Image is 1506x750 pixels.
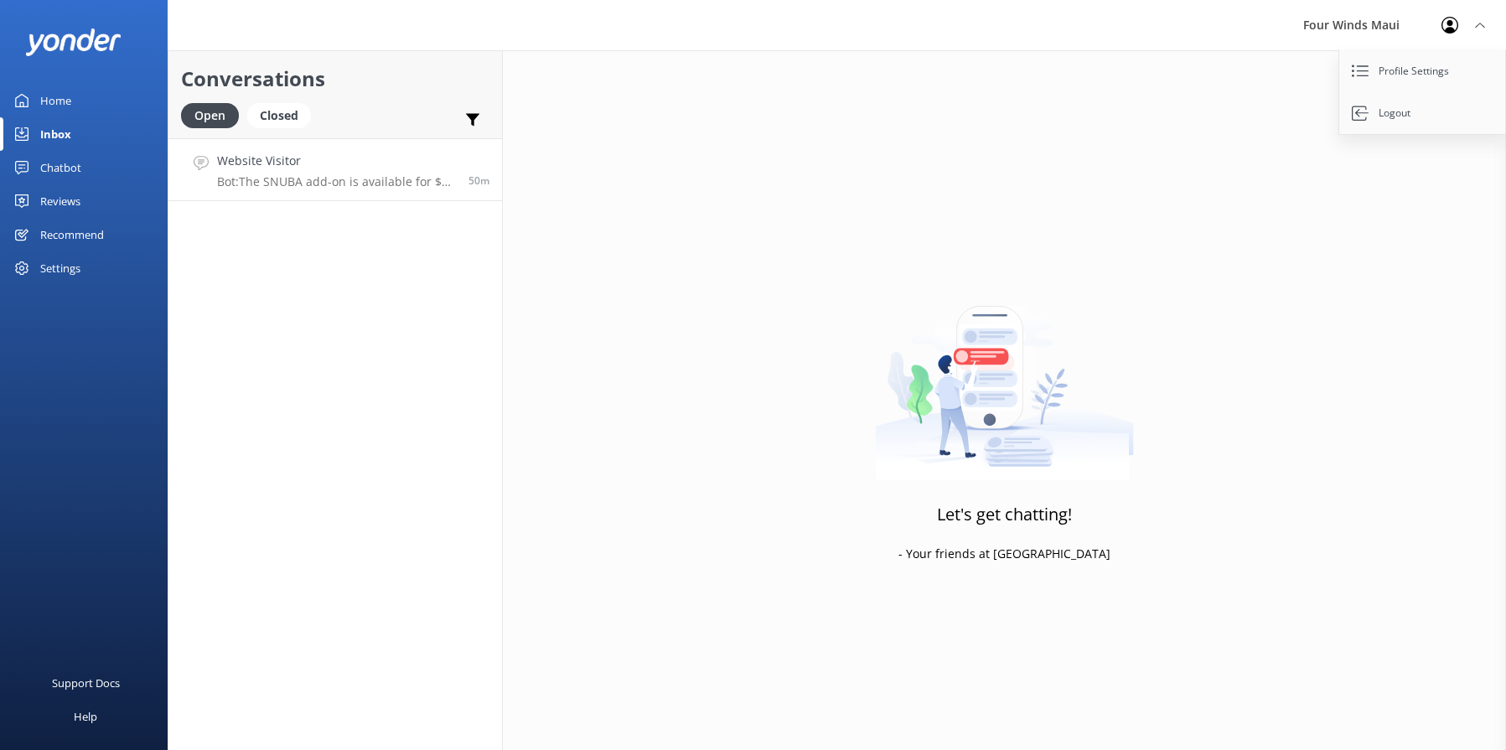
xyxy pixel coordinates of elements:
[40,184,80,218] div: Reviews
[247,106,319,124] a: Closed
[181,103,239,128] div: Open
[217,152,456,170] h4: Website Visitor
[40,251,80,285] div: Settings
[247,103,311,128] div: Closed
[40,117,71,151] div: Inbox
[181,63,489,95] h2: Conversations
[898,545,1110,563] p: - Your friends at [GEOGRAPHIC_DATA]
[25,28,122,56] img: yonder-white-logo.png
[217,174,456,189] p: Bot: The SNUBA add-on is available for $75 per person, payable directly to the instructor on the ...
[40,218,104,251] div: Recommend
[40,151,81,184] div: Chatbot
[52,666,120,700] div: Support Docs
[468,173,489,188] span: Sep 09 2025 03:38pm (UTC -10:00) Pacific/Honolulu
[40,84,71,117] div: Home
[875,271,1134,480] img: artwork of a man stealing a conversation from at giant smartphone
[181,106,247,124] a: Open
[74,700,97,733] div: Help
[168,138,502,201] a: Website VisitorBot:The SNUBA add-on is available for $75 per person, payable directly to the inst...
[937,501,1072,528] h3: Let's get chatting!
